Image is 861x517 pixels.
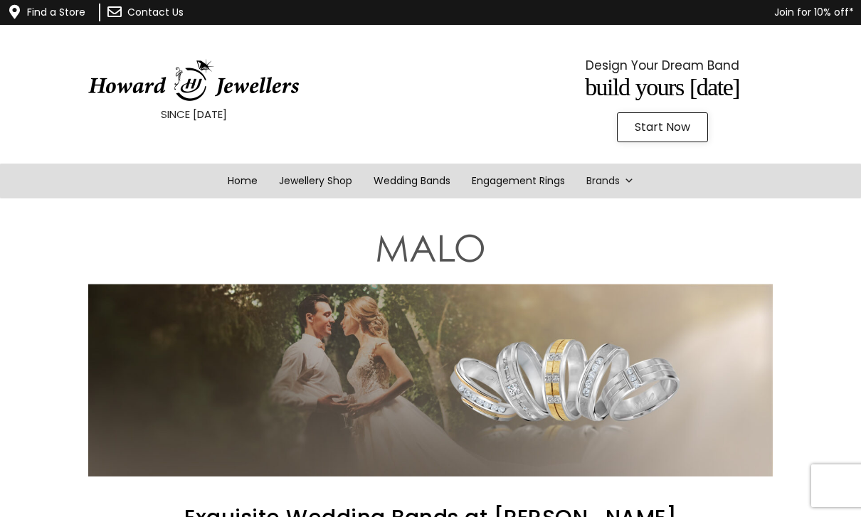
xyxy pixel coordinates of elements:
p: Join for 10% off* [268,4,854,21]
a: Engagement Rings [461,164,576,198]
a: Brands [576,164,645,198]
p: Design Your Dream Band [505,55,820,76]
a: Start Now [617,112,708,142]
p: SINCE [DATE] [36,105,352,124]
span: Start Now [635,122,690,133]
span: Build Yours [DATE] [585,74,739,100]
a: Contact Us [127,5,184,19]
a: Jewellery Shop [268,164,363,198]
a: Home [217,164,268,198]
img: HowardJewellersLogo-04 [87,59,300,102]
a: Find a Store [27,5,85,19]
a: Wedding Bands [363,164,461,198]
